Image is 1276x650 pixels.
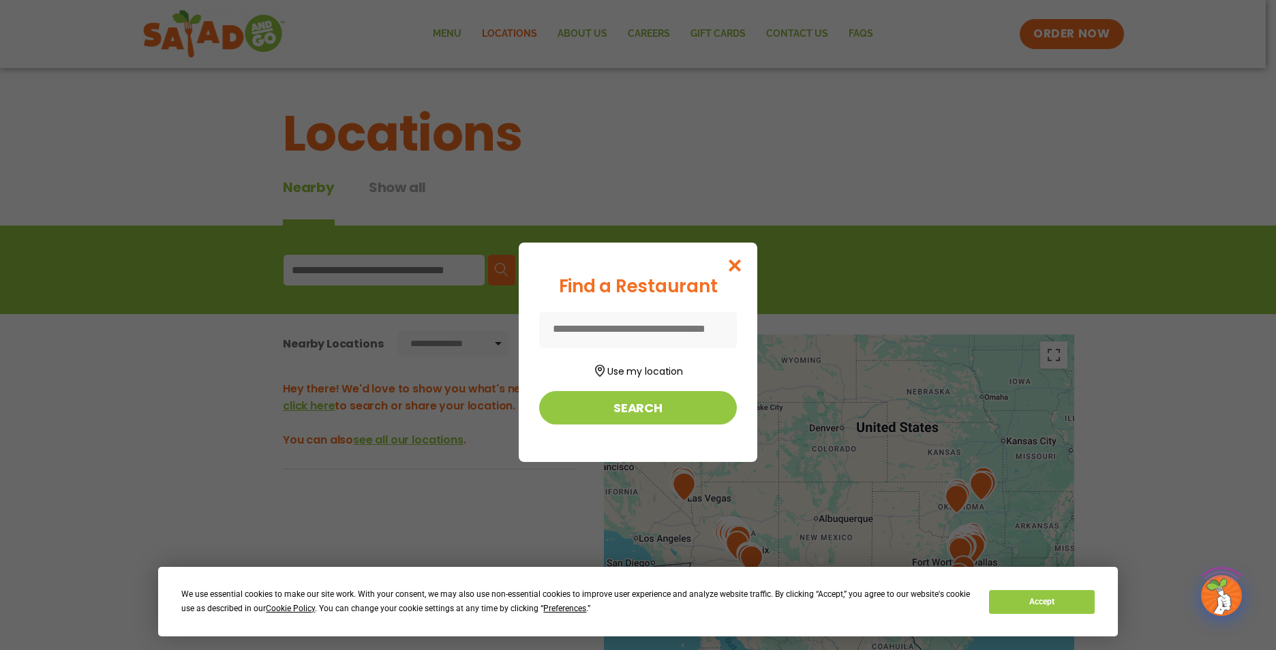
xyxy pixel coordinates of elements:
div: We use essential cookies to make our site work. With your consent, we may also use non-essential ... [181,587,973,616]
button: Use my location [539,360,737,379]
button: Accept [989,590,1094,614]
button: Close modal [713,243,757,288]
span: Preferences [543,604,586,613]
div: Cookie Consent Prompt [158,567,1118,636]
button: Search [539,391,737,424]
div: Find a Restaurant [539,273,737,300]
span: Cookie Policy [266,604,315,613]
